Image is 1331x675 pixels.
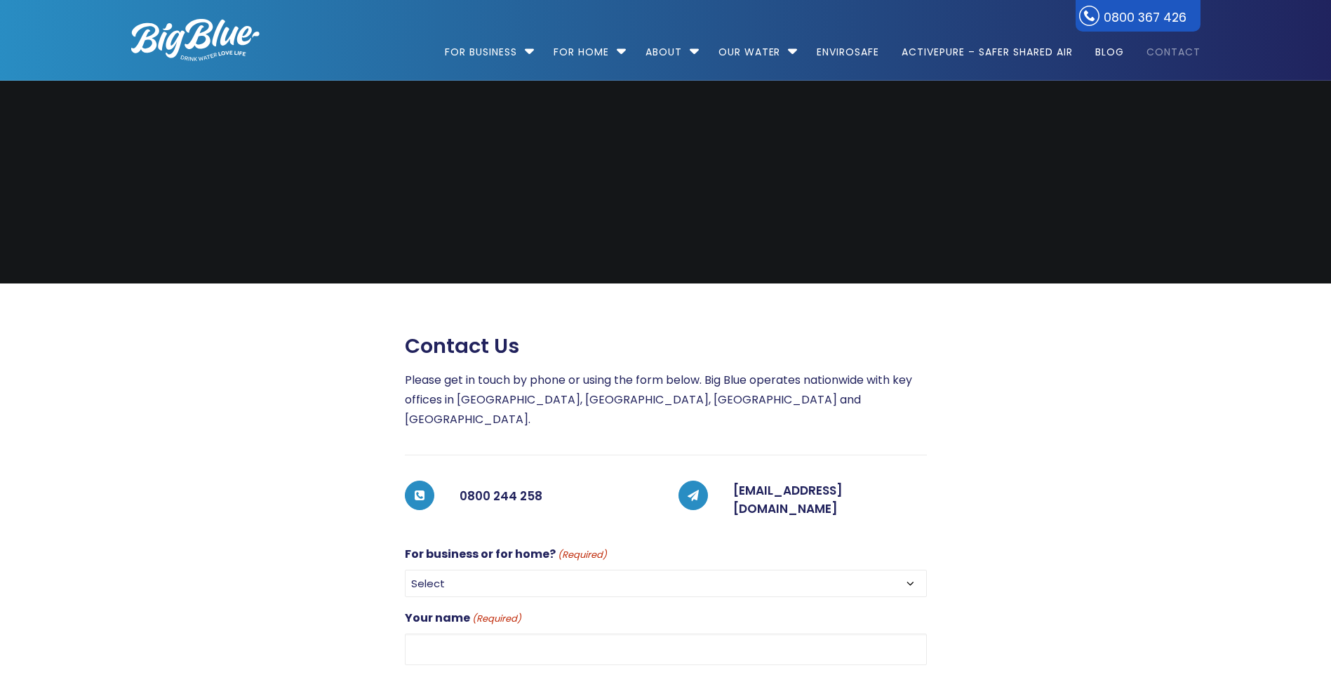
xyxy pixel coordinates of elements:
h5: 0800 244 258 [460,482,653,510]
p: Please get in touch by phone or using the form below. Big Blue operates nationwide with key offic... [405,370,927,429]
img: logo [131,19,260,61]
a: [EMAIL_ADDRESS][DOMAIN_NAME] [733,482,843,517]
span: (Required) [556,547,607,563]
label: For business or for home? [405,544,607,564]
span: Contact us [405,334,519,359]
label: Your name [405,608,521,628]
span: (Required) [471,611,521,627]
